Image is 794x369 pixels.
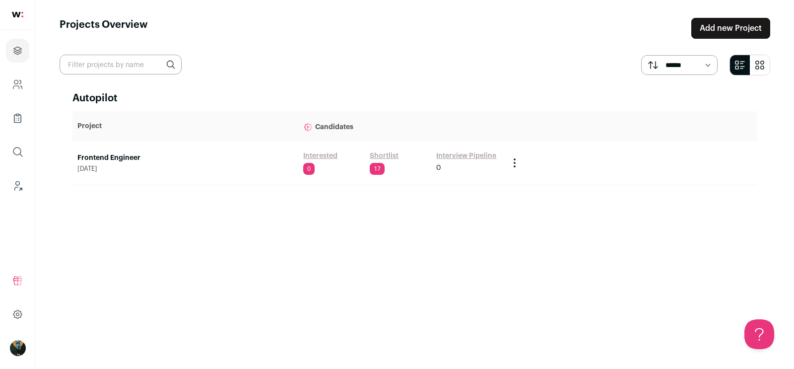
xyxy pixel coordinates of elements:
[436,151,496,161] a: Interview Pipeline
[60,55,182,74] input: Filter projects by name
[744,319,774,349] iframe: Toggle Customer Support
[436,163,441,173] span: 0
[77,165,293,173] span: [DATE]
[6,73,29,96] a: Company and ATS Settings
[370,163,385,175] span: 17
[12,12,23,17] img: wellfound-shorthand-0d5821cbd27db2630d0214b213865d53afaa358527fdda9d0ea32b1df1b89c2c.svg
[60,18,148,39] h1: Projects Overview
[6,106,29,130] a: Company Lists
[77,153,293,163] a: Frontend Engineer
[303,163,315,175] span: 0
[6,174,29,198] a: Leads (Backoffice)
[10,340,26,356] img: 12031951-medium_jpg
[77,121,293,131] p: Project
[303,116,499,136] p: Candidates
[509,157,521,169] button: Project Actions
[72,91,757,105] h2: Autopilot
[10,340,26,356] button: Open dropdown
[691,18,770,39] a: Add new Project
[370,151,398,161] a: Shortlist
[6,39,29,63] a: Projects
[303,151,337,161] a: Interested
